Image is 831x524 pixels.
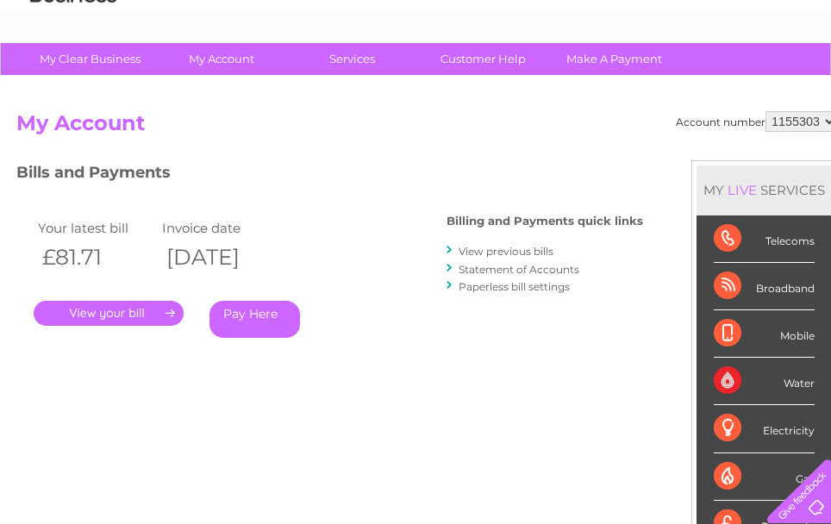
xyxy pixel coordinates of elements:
[714,215,815,263] div: Telecoms
[34,240,158,275] th: £81.71
[412,43,554,75] a: Customer Help
[459,263,579,276] a: Statement of Accounts
[459,280,570,293] a: Paperless bill settings
[714,310,815,358] div: Mobile
[571,73,609,86] a: Energy
[29,45,117,97] img: logo.png
[716,73,759,86] a: Contact
[714,405,815,452] div: Electricity
[16,160,643,190] h3: Bills and Payments
[681,73,706,86] a: Blog
[714,358,815,405] div: Water
[714,263,815,310] div: Broadband
[619,73,671,86] a: Telecoms
[34,301,184,326] a: .
[774,73,815,86] a: Log out
[158,216,282,240] td: Invoice date
[459,245,553,258] a: View previous bills
[528,73,560,86] a: Water
[150,43,292,75] a: My Account
[9,9,824,84] div: Clear Business is a trading name of Verastar Limited (registered in [GEOGRAPHIC_DATA] No. 3667643...
[506,9,625,30] a: 0333 014 3131
[281,43,423,75] a: Services
[447,215,643,228] h4: Billing and Payments quick links
[158,240,282,275] th: [DATE]
[19,43,161,75] a: My Clear Business
[34,216,158,240] td: Your latest bill
[724,182,760,198] div: LIVE
[209,301,300,338] a: Pay Here
[543,43,685,75] a: Make A Payment
[714,453,815,501] div: Gas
